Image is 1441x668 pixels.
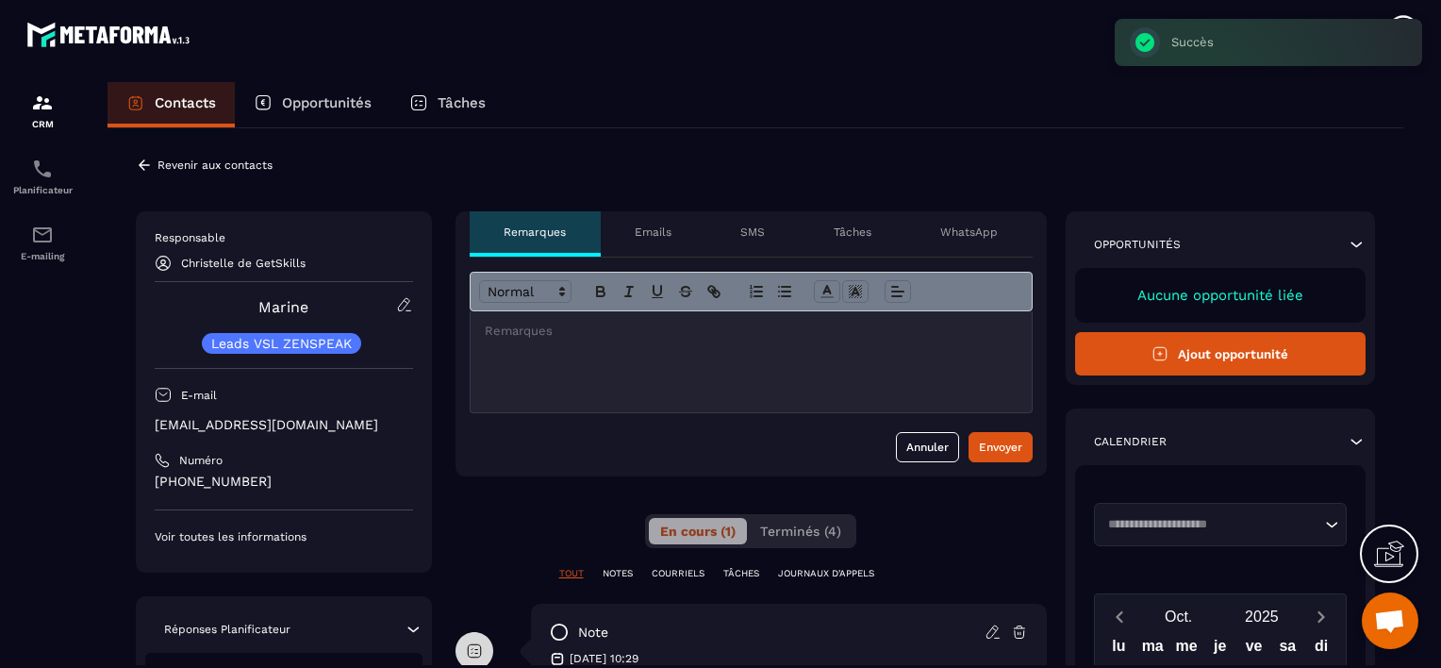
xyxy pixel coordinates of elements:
div: Envoyer [979,438,1022,457]
a: Marine [258,298,308,316]
button: Previous month [1102,604,1137,629]
button: Open years overlay [1220,600,1303,633]
p: COURRIELS [652,567,704,580]
button: Terminés (4) [749,518,853,544]
p: Leads VSL ZENSPEAK [211,337,352,350]
p: CRM [5,119,80,129]
p: TÂCHES [723,567,759,580]
div: di [1304,633,1338,666]
div: me [1169,633,1203,666]
div: ma [1135,633,1169,666]
button: Envoyer [969,432,1033,462]
p: Tâches [438,94,486,111]
img: email [31,224,54,246]
p: Contacts [155,94,216,111]
p: note [578,624,608,642]
img: logo [26,17,196,52]
p: Numéro [179,453,223,468]
span: Terminés (4) [760,524,841,539]
a: Tâches [390,82,505,127]
p: JOURNAUX D'APPELS [778,567,874,580]
div: Search for option [1094,503,1348,546]
button: Annuler [896,432,959,462]
p: Emails [635,225,671,240]
span: En cours (1) [660,524,736,539]
p: [PHONE_NUMBER] [155,473,413,491]
p: SMS [740,225,765,240]
div: ve [1237,633,1271,666]
a: emailemailE-mailing [5,209,80,276]
img: scheduler [31,158,54,180]
p: E-mail [181,388,217,403]
input: Search for option [1101,515,1321,534]
button: En cours (1) [649,518,747,544]
div: sa [1270,633,1304,666]
p: Tâches [834,225,871,240]
a: Opportunités [235,82,390,127]
div: je [1203,633,1237,666]
a: schedulerschedulerPlanificateur [5,143,80,209]
p: Planificateur [5,185,80,195]
p: Responsable [155,230,413,245]
img: formation [31,92,54,114]
p: Revenir aux contacts [157,159,273,172]
p: [DATE] 10:29 [570,651,638,666]
a: formationformationCRM [5,77,80,143]
div: Ouvrir le chat [1362,593,1418,649]
p: NOTES [603,567,633,580]
button: Ajout opportunité [1075,332,1366,376]
button: Next month [1303,604,1338,629]
p: Opportunités [1094,237,1181,252]
p: E-mailing [5,251,80,261]
p: Remarques [504,225,566,240]
p: Calendrier [1094,434,1167,449]
p: Aucune opportunité liée [1094,287,1348,304]
a: Contacts [108,82,235,127]
p: Opportunités [282,94,372,111]
p: TOUT [559,567,584,580]
button: Open months overlay [1137,600,1220,633]
p: WhatsApp [940,225,998,240]
p: Christelle de GetSkills [181,257,306,270]
p: [EMAIL_ADDRESS][DOMAIN_NAME] [155,416,413,434]
p: Réponses Planificateur [164,622,290,637]
div: lu [1102,633,1136,666]
p: Voir toutes les informations [155,529,413,544]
